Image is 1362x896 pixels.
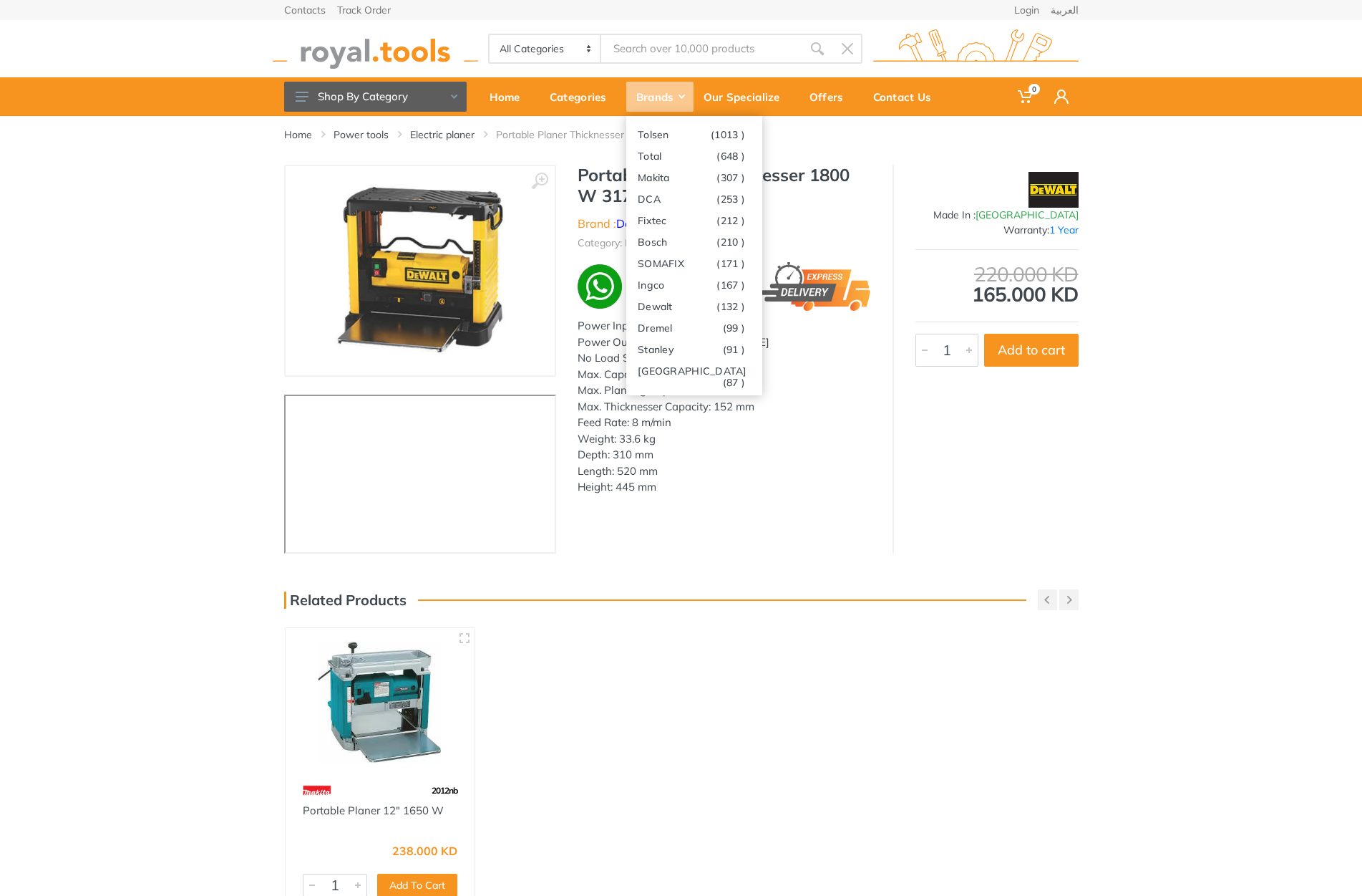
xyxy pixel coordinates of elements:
[694,82,799,112] div: Our Specialize
[496,127,726,142] li: Portable Planer Thicknesser 1800 W 317 mm
[626,317,762,338] a: Dremel(99 )
[540,77,626,116] a: Categories
[694,77,799,116] a: Our Specialize
[716,150,745,162] span: (648 )
[337,5,391,15] a: Track Order
[863,82,951,112] div: Contact Us
[626,274,762,295] a: Ingco(167 )
[626,209,762,231] a: Fixtec(212 )
[716,279,745,291] span: (167 )
[601,34,802,64] input: Site search
[915,264,1079,284] div: 220.000 KD
[873,29,1079,69] img: royal.tools Logo
[578,264,623,309] img: wa.webp
[711,129,745,140] span: (1013 )
[480,82,540,112] div: Home
[284,82,467,112] button: Shop By Category
[716,193,745,205] span: (253 )
[284,5,326,15] a: Contacts
[626,295,762,317] a: Dewalt(132 )
[626,360,762,381] a: [GEOGRAPHIC_DATA](87 )
[915,208,1079,223] div: Made In :
[761,262,871,312] img: express.png
[626,123,762,145] a: Tolsen(1013 )
[480,77,540,116] a: Home
[432,785,457,796] span: 2012nb
[1028,84,1040,95] span: 0
[626,82,694,112] div: Brands
[298,641,462,763] img: Royal Tools - Portable Planer 12
[1049,223,1079,236] span: 1 Year
[863,77,951,116] a: Contact Us
[578,215,656,232] li: Brand :
[626,166,762,188] a: Makita(307 )
[1028,172,1079,208] img: Dewalt
[716,236,745,248] span: (210 )
[716,258,745,269] span: (171 )
[716,215,745,226] span: (212 )
[722,377,744,388] span: (87 )
[540,82,626,112] div: Categories
[799,82,863,112] div: Offers
[799,77,863,116] a: Offers
[1051,5,1079,15] a: العربية
[626,338,762,360] a: Stanley(91 )
[578,165,871,206] h1: Portable Planer Thicknesser 1800 W 317 mm
[915,264,1079,304] div: 165.000 KD
[392,845,457,857] div: 238.000 KD
[626,252,762,274] a: SOMAFIX(171 )
[915,223,1079,238] div: Warranty:
[410,127,475,142] a: Electric planer
[490,35,602,62] select: Category
[578,236,754,251] li: Category: Power tools - Electric planer
[284,127,312,142] a: Home
[303,804,444,817] a: Portable Planer 12" 1650 W
[1014,5,1039,15] a: Login
[616,216,656,231] a: Dewalt
[578,318,871,496] div: Power Input: 1800 [PERSON_NAME] Power Output: 1000 [PERSON_NAME] No Load Speed: 10000 rpm Max. Ca...
[273,29,478,69] img: royal.tools Logo
[626,188,762,209] a: DCA(253 )
[284,592,407,609] h3: Related Products
[626,145,762,166] a: Total(648 )
[722,344,744,355] span: (91 )
[716,301,745,312] span: (132 )
[984,334,1079,367] button: Add to cart
[330,180,510,361] img: Royal Tools - Portable Planer Thicknesser 1800 W 317 mm
[626,231,762,252] a: Bosch(210 )
[303,778,331,803] img: 42.webp
[716,172,745,183] span: (307 )
[284,127,1079,142] nav: breadcrumb
[976,208,1079,221] span: [GEOGRAPHIC_DATA]
[722,322,744,334] span: (99 )
[625,262,674,312] img: ma.webp
[334,127,389,142] a: Power tools
[1008,77,1044,116] a: 0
